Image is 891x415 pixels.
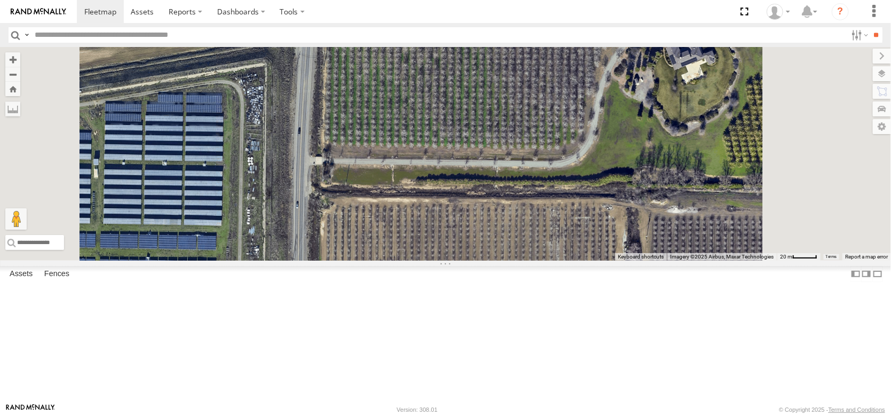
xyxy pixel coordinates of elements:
[670,254,774,260] span: Imagery ©2025 Airbus, Maxar Technologies
[777,253,821,261] button: Map Scale: 20 m per 43 pixels
[872,266,883,281] label: Hide Summary Table
[5,208,27,230] button: Drag Pegman onto the map to open Street View
[873,119,891,134] label: Map Settings
[22,27,31,43] label: Search Query
[847,27,870,43] label: Search Filter Options
[850,266,861,281] label: Dock Summary Table to the Left
[397,406,437,413] div: Version: 308.01
[5,67,20,82] button: Zoom out
[779,406,885,413] div: © Copyright 2025 -
[832,3,849,20] i: ?
[4,267,38,281] label: Assets
[5,82,20,96] button: Zoom Home
[11,8,66,15] img: rand-logo.svg
[861,266,872,281] label: Dock Summary Table to the Right
[780,254,792,260] span: 20 m
[763,4,794,20] div: Dennis Braga
[845,254,888,260] a: Report a map error
[6,404,55,415] a: Visit our Website
[618,253,664,261] button: Keyboard shortcuts
[826,255,837,259] a: Terms (opens in new tab)
[829,406,885,413] a: Terms and Conditions
[5,101,20,116] label: Measure
[39,267,75,281] label: Fences
[5,52,20,67] button: Zoom in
